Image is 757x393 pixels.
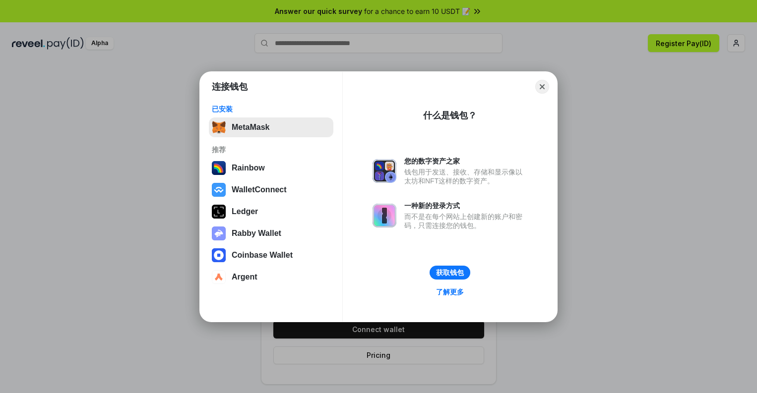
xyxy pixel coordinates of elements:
img: svg+xml,%3Csvg%20fill%3D%22none%22%20height%3D%2233%22%20viewBox%3D%220%200%2035%2033%22%20width%... [212,120,226,134]
img: svg+xml,%3Csvg%20width%3D%2228%22%20height%3D%2228%22%20viewBox%3D%220%200%2028%2028%22%20fill%3D... [212,270,226,284]
h1: 连接钱包 [212,81,248,93]
div: 什么是钱包？ [423,110,477,121]
div: Argent [232,273,257,281]
div: Coinbase Wallet [232,251,293,260]
div: 您的数字资产之家 [404,157,527,166]
button: Ledger [209,202,333,222]
button: MetaMask [209,117,333,137]
button: Rabby Wallet [209,224,333,243]
button: Rainbow [209,158,333,178]
div: MetaMask [232,123,269,132]
img: svg+xml,%3Csvg%20xmlns%3D%22http%3A%2F%2Fwww.w3.org%2F2000%2Fsvg%22%20width%3D%2228%22%20height%3... [212,205,226,219]
div: 了解更多 [436,287,464,296]
div: 已安装 [212,105,330,113]
img: svg+xml,%3Csvg%20width%3D%22120%22%20height%3D%22120%22%20viewBox%3D%220%200%20120%20120%22%20fil... [212,161,226,175]
div: Ledger [232,207,258,216]
img: svg+xml,%3Csvg%20xmlns%3D%22http%3A%2F%2Fwww.w3.org%2F2000%2Fsvg%22%20fill%3D%22none%22%20viewBox... [212,226,226,240]
div: 一种新的登录方式 [404,201,527,210]
button: WalletConnect [209,180,333,200]
img: svg+xml,%3Csvg%20width%3D%2228%22%20height%3D%2228%22%20viewBox%3D%220%200%2028%2028%22%20fill%3D... [212,248,226,262]
button: Coinbase Wallet [209,245,333,265]
div: 钱包用于发送、接收、存储和显示像以太坊和NFT这样的数字资产。 [404,168,527,185]
a: 了解更多 [430,285,470,298]
div: 推荐 [212,145,330,154]
img: svg+xml,%3Csvg%20xmlns%3D%22http%3A%2F%2Fwww.w3.org%2F2000%2Fsvg%22%20fill%3D%22none%22%20viewBox... [373,204,396,227]
div: Rainbow [232,164,265,172]
img: svg+xml,%3Csvg%20width%3D%2228%22%20height%3D%2228%22%20viewBox%3D%220%200%2028%2028%22%20fill%3D... [212,183,226,197]
div: Rabby Wallet [232,229,281,238]
div: WalletConnect [232,185,287,194]
button: 获取钱包 [430,266,470,280]
div: 而不是在每个网站上创建新的账户和密码，只需连接您的钱包。 [404,212,527,230]
button: Argent [209,267,333,287]
button: Close [535,80,549,94]
img: svg+xml,%3Csvg%20xmlns%3D%22http%3A%2F%2Fwww.w3.org%2F2000%2Fsvg%22%20fill%3D%22none%22%20viewBox... [373,159,396,183]
div: 获取钱包 [436,268,464,277]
